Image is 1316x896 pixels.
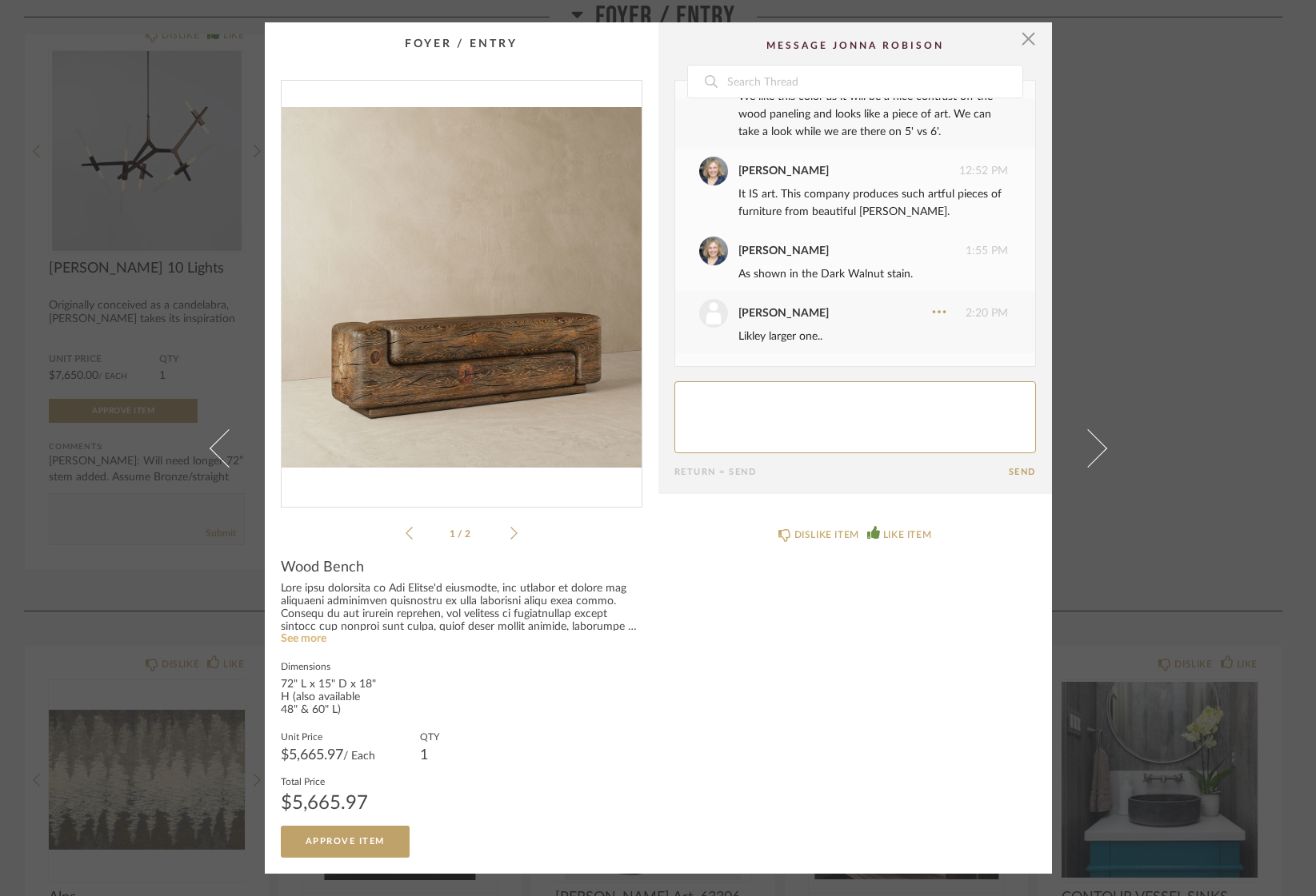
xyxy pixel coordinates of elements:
[726,66,1022,98] input: Search Thread
[420,730,439,743] label: QTY
[281,633,326,644] a: See more
[281,583,642,634] div: Lore ipsu dolorsita co Adi Elitse'd eiusmodte, inc utlabor et dolore mag aliquaeni adminimven qui...
[699,157,728,185] img: Jonna Robison
[738,328,1008,345] div: Likley larger one..
[738,305,829,322] div: [PERSON_NAME]
[282,81,642,494] img: 81bad4f6-bcf0-43dd-b54c-6f449ffc35f6_1000x1000.jpg
[738,162,829,180] div: [PERSON_NAME]
[699,237,728,265] img: Jonna Robison
[738,185,1008,221] div: It IS art. This company produces such artful pieces of furniture from beautiful [PERSON_NAME].
[343,751,375,762] span: / Each
[738,88,1008,141] div: We like this color as it will be a nice contrast off the wood paneling and looks like a piece of ...
[450,529,458,539] span: 1
[281,748,343,763] span: $5,665.97
[281,659,377,672] label: Dimensions
[281,730,375,743] label: Unit Price
[281,826,410,858] button: Approve Item
[738,242,829,260] div: [PERSON_NAME]
[281,775,368,787] label: Total Price
[281,559,364,576] span: Wood Bench
[1009,467,1036,477] button: Send
[699,299,1008,328] div: 2:20 PM
[738,265,1008,283] div: As shown in the Dark Walnut stain.
[883,527,931,543] div: LIKE ITEM
[674,467,1009,477] div: Return = Send
[699,157,1008,185] div: 12:52 PM
[420,749,439,762] div: 1
[306,837,385,846] span: Approve Item
[458,529,465,539] span: /
[794,527,859,543] div: DISLIKE ITEM
[281,794,368,813] div: $5,665.97
[282,81,642,494] div: 0
[699,237,1008,265] div: 1:55 PM
[281,679,377,717] div: 72" L x 15" D x 18" H (also available 48" & 60" L)
[1013,22,1045,54] button: Close
[465,529,473,539] span: 2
